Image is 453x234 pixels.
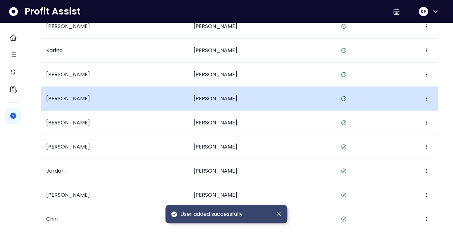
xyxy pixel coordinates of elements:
span: [PERSON_NAME] [46,119,90,126]
span: [PERSON_NAME] [46,95,90,102]
span: [PERSON_NAME] [194,71,237,78]
span: [PERSON_NAME] [194,95,237,102]
span: Karina [46,47,63,54]
span: Chin [46,215,58,223]
span: [PERSON_NAME] [194,167,237,175]
span: [PERSON_NAME] [194,47,237,54]
span: [PERSON_NAME] [46,191,90,199]
span: [PERSON_NAME] [46,22,90,30]
span: User added successfully [180,210,243,218]
span: [PERSON_NAME] [46,143,90,150]
span: [PERSON_NAME] [194,143,237,150]
span: [PERSON_NAME] [46,71,90,78]
span: [PERSON_NAME] [194,119,237,126]
span: [PERSON_NAME] [194,22,237,30]
span: Jordan [46,167,65,175]
span: Profit Assist [25,6,80,17]
button: Dismiss [276,210,282,217]
span: KF [421,8,426,15]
